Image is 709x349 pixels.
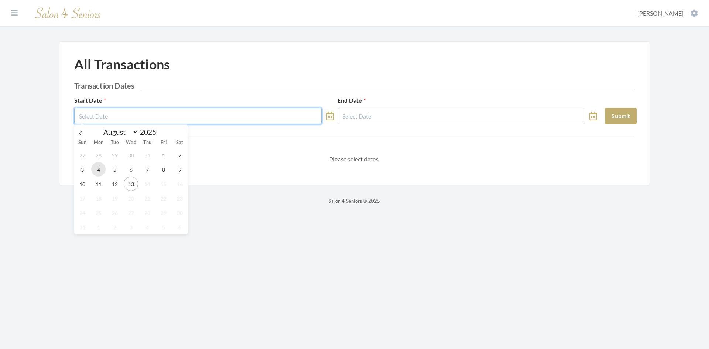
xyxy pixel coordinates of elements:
[124,162,138,177] span: August 6, 2025
[75,205,89,220] span: August 24, 2025
[59,196,650,205] p: Salon 4 Seniors © 2025
[156,191,171,205] span: August 22, 2025
[91,177,106,191] span: August 11, 2025
[140,205,154,220] span: August 28, 2025
[107,191,122,205] span: August 19, 2025
[155,140,172,145] span: Fri
[156,162,171,177] span: August 8, 2025
[140,177,154,191] span: August 14, 2025
[75,162,89,177] span: August 3, 2025
[156,220,171,234] span: September 5, 2025
[74,57,170,72] h1: All Transactions
[124,148,138,162] span: July 30, 2025
[172,177,187,191] span: August 16, 2025
[107,148,122,162] span: July 29, 2025
[91,205,106,220] span: August 25, 2025
[326,108,334,124] a: toggle
[139,140,155,145] span: Thu
[172,148,187,162] span: August 2, 2025
[338,108,585,124] input: Select Date
[605,108,637,124] button: Submit
[74,81,635,90] h2: Transaction Dates
[90,140,107,145] span: Mon
[172,140,188,145] span: Sat
[124,220,138,234] span: September 3, 2025
[75,220,89,234] span: August 31, 2025
[91,162,106,177] span: August 4, 2025
[156,205,171,220] span: August 29, 2025
[107,162,122,177] span: August 5, 2025
[338,96,366,105] label: End Date
[124,205,138,220] span: August 27, 2025
[74,108,322,124] input: Select Date
[589,108,597,124] a: toggle
[74,154,635,164] p: Please select dates.
[123,140,139,145] span: Wed
[107,220,122,234] span: September 2, 2025
[74,96,106,105] label: Start Date
[107,140,123,145] span: Tue
[172,205,187,220] span: August 30, 2025
[140,162,154,177] span: August 7, 2025
[138,128,162,136] input: Year
[107,205,122,220] span: August 26, 2025
[91,148,106,162] span: July 28, 2025
[124,177,138,191] span: August 13, 2025
[172,191,187,205] span: August 23, 2025
[635,9,700,17] button: [PERSON_NAME]
[107,177,122,191] span: August 12, 2025
[140,191,154,205] span: August 21, 2025
[156,148,171,162] span: August 1, 2025
[91,191,106,205] span: August 18, 2025
[31,4,105,22] img: Salon 4 Seniors
[75,177,89,191] span: August 10, 2025
[140,148,154,162] span: July 31, 2025
[140,220,154,234] span: September 4, 2025
[75,191,89,205] span: August 17, 2025
[637,10,684,17] span: [PERSON_NAME]
[100,127,138,137] select: Month
[172,220,187,234] span: September 6, 2025
[156,177,171,191] span: August 15, 2025
[91,220,106,234] span: September 1, 2025
[75,148,89,162] span: July 27, 2025
[74,140,90,145] span: Sun
[172,162,187,177] span: August 9, 2025
[124,191,138,205] span: August 20, 2025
